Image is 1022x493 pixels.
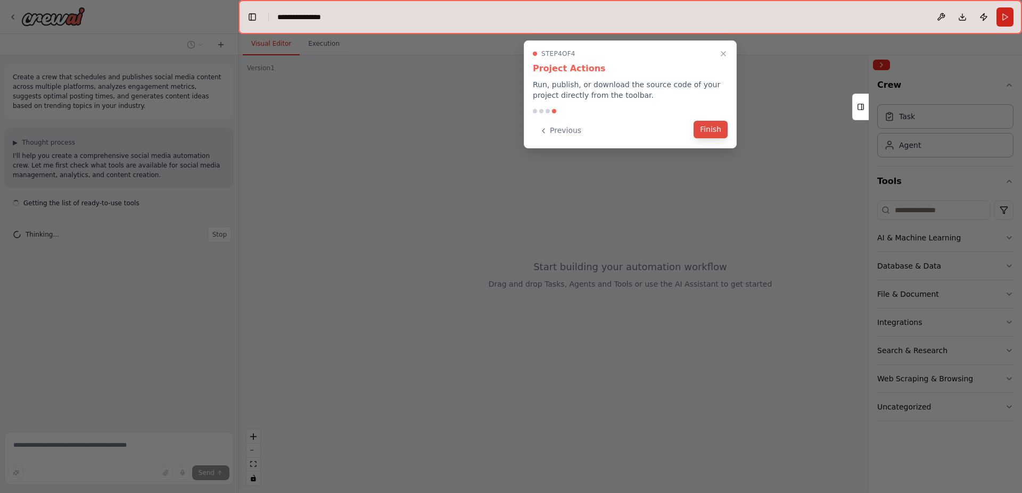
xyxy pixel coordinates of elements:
[533,122,588,139] button: Previous
[245,10,260,24] button: Hide left sidebar
[694,121,728,138] button: Finish
[541,49,575,58] span: Step 4 of 4
[533,79,728,101] p: Run, publish, or download the source code of your project directly from the toolbar.
[533,62,728,75] h3: Project Actions
[717,47,730,60] button: Close walkthrough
